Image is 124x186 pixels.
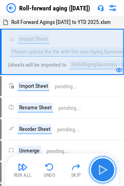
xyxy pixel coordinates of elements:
[108,3,118,13] img: Settings menu
[37,160,62,180] button: Undo
[18,34,50,44] div: Import Sheet
[57,127,80,133] div: pending...
[63,160,89,180] button: Skip
[18,162,28,172] img: Run All
[71,162,81,172] img: Skip
[71,173,81,178] div: Skip
[55,83,78,89] div: pending...
[19,4,90,12] div: Roll-forward aging ([DATE])
[18,125,52,134] div: Reorder Sheet
[96,164,109,176] img: Main button
[14,173,32,178] div: Run All
[18,81,50,91] div: Import Sheet
[11,19,111,25] span: Roll Forward Agings [DATE] to YTD 2025.xlsm
[98,5,104,11] img: Support
[46,148,69,154] div: pending...
[6,3,16,13] img: Back
[44,173,56,178] div: Undo
[10,160,36,180] button: Run All
[18,146,41,156] div: Unmerge
[45,162,54,172] img: Undo
[18,103,53,113] div: Rename Sheet
[58,105,81,111] div: pending...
